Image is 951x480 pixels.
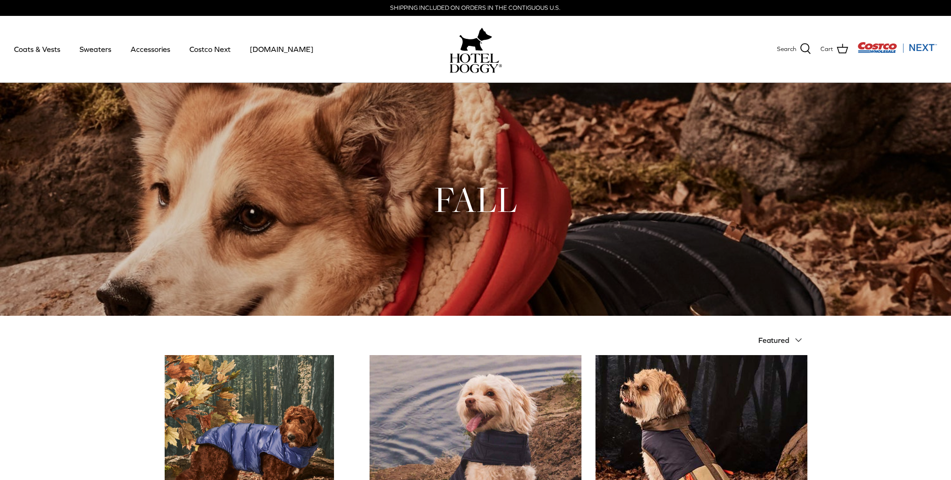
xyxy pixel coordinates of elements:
a: Coats & Vests [6,33,69,65]
img: hoteldoggy.com [459,25,492,53]
a: Accessories [122,33,179,65]
span: Search [777,44,796,54]
span: Featured [758,336,789,344]
img: hoteldoggycom [450,53,502,73]
a: hoteldoggy.com hoteldoggycom [450,25,502,73]
a: Visit Costco Next [857,48,937,55]
h1: FALL [144,176,808,222]
a: [DOMAIN_NAME] [241,33,322,65]
img: Costco Next [857,42,937,53]
a: Costco Next [181,33,239,65]
a: Cart [820,43,848,55]
span: Cart [820,44,833,54]
a: Search [777,43,811,55]
a: Sweaters [71,33,120,65]
button: Featured [758,330,808,350]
